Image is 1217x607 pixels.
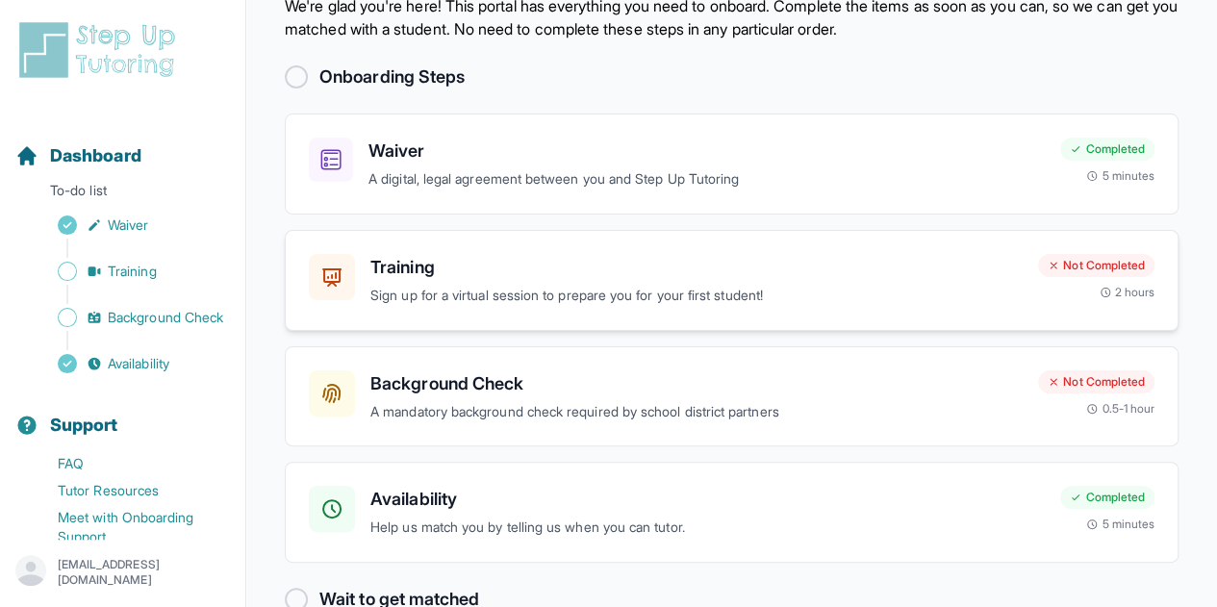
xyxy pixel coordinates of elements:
a: Training [15,258,245,285]
a: WaiverA digital, legal agreement between you and Step Up TutoringCompleted5 minutes [285,114,1179,215]
h3: Background Check [370,370,1023,397]
a: Background CheckA mandatory background check required by school district partnersNot Completed0.5... [285,346,1179,447]
p: To-do list [8,181,238,208]
div: 2 hours [1100,285,1155,300]
a: Availability [15,350,245,377]
a: Dashboard [15,142,141,169]
div: Not Completed [1038,370,1154,393]
button: Dashboard [8,112,238,177]
a: AvailabilityHelp us match you by telling us when you can tutor.Completed5 minutes [285,462,1179,563]
a: TrainingSign up for a virtual session to prepare you for your first student!Not Completed2 hours [285,230,1179,331]
div: Completed [1060,138,1154,161]
div: 5 minutes [1086,168,1154,184]
a: FAQ [15,450,245,477]
h2: Onboarding Steps [319,63,465,90]
span: Waiver [108,215,148,235]
img: logo [15,19,187,81]
span: Availability [108,354,169,373]
button: [EMAIL_ADDRESS][DOMAIN_NAME] [15,555,230,590]
p: [EMAIL_ADDRESS][DOMAIN_NAME] [58,557,230,588]
div: 0.5-1 hour [1086,401,1154,417]
span: Dashboard [50,142,141,169]
h3: Waiver [368,138,1045,164]
div: 5 minutes [1086,517,1154,532]
p: Help us match you by telling us when you can tutor. [370,517,1045,539]
a: Meet with Onboarding Support [15,504,245,550]
div: Completed [1060,486,1154,509]
span: Support [50,412,118,439]
button: Support [8,381,238,446]
span: Training [108,262,157,281]
a: Background Check [15,304,245,331]
a: Tutor Resources [15,477,245,504]
p: A mandatory background check required by school district partners [370,401,1023,423]
h3: Training [370,254,1023,281]
div: Not Completed [1038,254,1154,277]
h3: Availability [370,486,1045,513]
a: Waiver [15,212,245,239]
span: Background Check [108,308,223,327]
p: A digital, legal agreement between you and Step Up Tutoring [368,168,1045,190]
p: Sign up for a virtual session to prepare you for your first student! [370,285,1023,307]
